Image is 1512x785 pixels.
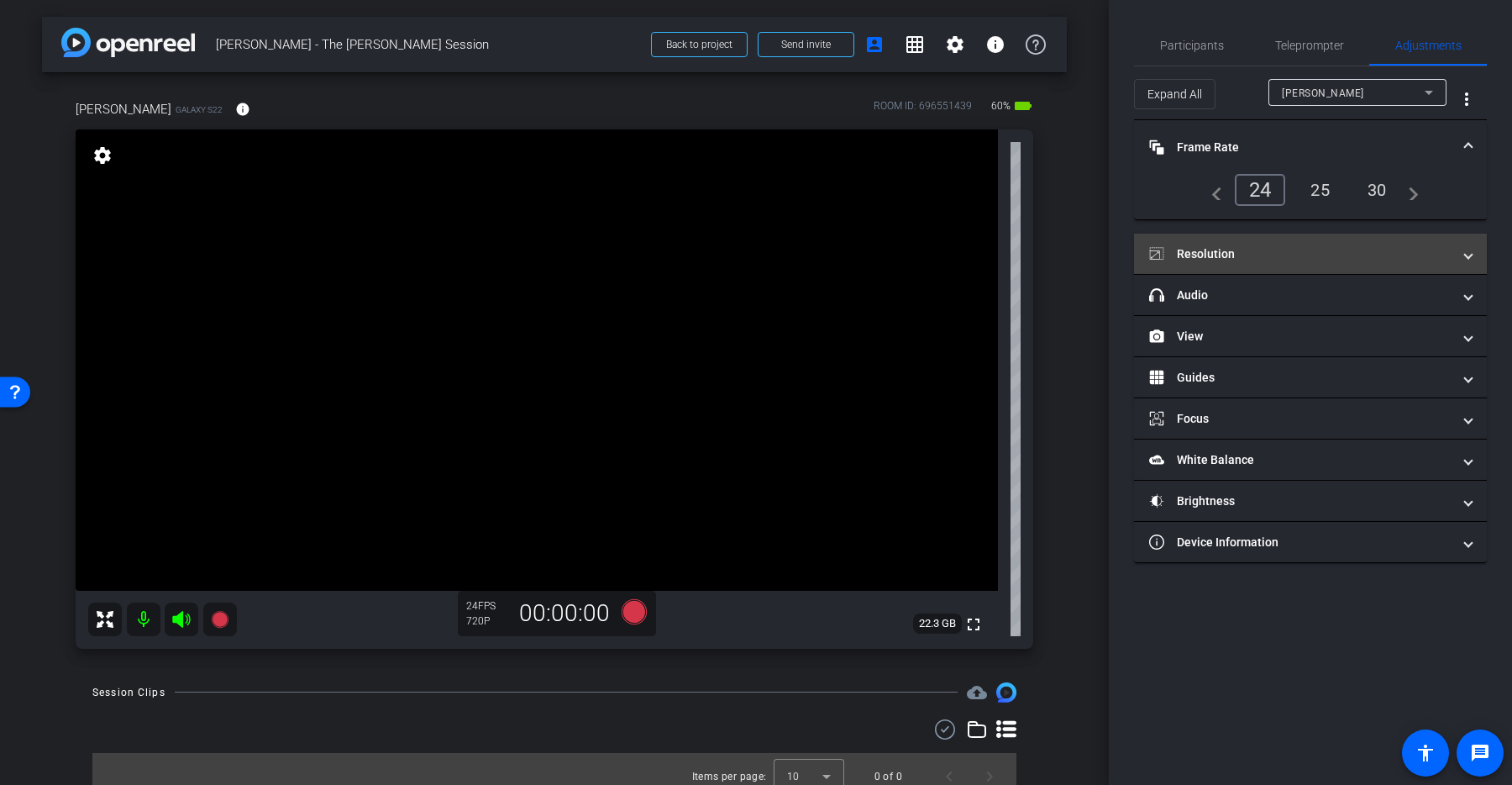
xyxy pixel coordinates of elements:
[963,614,984,635] mat-icon: fullscreen
[1134,316,1487,356] mat-expansion-panel-header: View
[692,768,767,785] div: Items per page:
[874,768,902,785] div: 0 of 0
[478,600,496,612] span: FPS
[666,39,732,50] span: Back to project
[1235,174,1286,206] div: 24
[1399,180,1419,200] mat-icon: navigate_next
[466,599,508,613] div: 24
[1147,78,1202,110] span: Expand All
[1298,176,1342,204] div: 25
[1415,743,1436,763] mat-icon: accessibility
[945,34,965,55] mat-icon: settings
[1134,120,1487,174] mat-expansion-panel-header: Frame Rate
[1149,369,1452,387] mat-panel-title: Guides
[781,38,831,51] span: Send invite
[1134,234,1487,274] mat-expansion-panel-header: Resolution
[61,28,195,57] img: app-logo
[92,684,165,701] div: Session Clips
[1134,79,1215,109] button: Expand All
[1446,79,1487,119] button: More Options for Adjustments Panel
[1395,40,1462,51] span: Adjustments
[1013,96,1033,116] mat-icon: battery_std
[864,34,885,55] mat-icon: account_box
[1149,328,1452,345] mat-panel-title: View
[176,103,223,116] span: Galaxy S22
[967,682,987,703] span: Destinations for your clips
[1275,40,1344,51] span: Teleprompter
[913,614,962,634] span: 22.3 GB
[996,682,1016,703] img: Session clips
[466,614,508,628] div: 720P
[1160,40,1224,51] span: Participants
[1134,522,1487,562] mat-expansion-panel-header: Device Information
[651,32,748,57] button: Back to project
[216,28,641,61] span: [PERSON_NAME] - The [PERSON_NAME] Session
[758,32,854,57] button: Send invite
[967,682,987,703] mat-icon: cloud_upload
[1457,89,1477,109] mat-icon: more_vert
[985,34,1005,55] mat-icon: info
[91,145,114,166] mat-icon: settings
[905,34,925,55] mat-icon: grid_on
[1149,451,1452,469] mat-panel-title: White Balance
[1355,176,1399,204] div: 30
[1149,493,1452,510] mat-panel-title: Brightness
[1134,174,1487,219] div: Frame Rate
[1149,245,1452,263] mat-panel-title: Resolution
[1470,743,1490,763] mat-icon: message
[1149,139,1452,156] mat-panel-title: Frame Rate
[1134,440,1487,480] mat-expansion-panel-header: White Balance
[1202,180,1222,200] mat-icon: navigate_before
[508,599,621,628] div: 00:00:00
[235,102,250,117] mat-icon: info
[76,100,171,119] span: [PERSON_NAME]
[1282,87,1364,99] span: [PERSON_NAME]
[874,98,972,123] div: ROOM ID: 696551439
[989,92,1013,119] span: 60%
[1134,481,1487,521] mat-expansion-panel-header: Brightness
[1149,287,1452,304] mat-panel-title: Audio
[1134,398,1487,439] mat-expansion-panel-header: Focus
[1149,410,1452,428] mat-panel-title: Focus
[1134,275,1487,315] mat-expansion-panel-header: Audio
[1134,357,1487,398] mat-expansion-panel-header: Guides
[1149,534,1452,551] mat-panel-title: Device Information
